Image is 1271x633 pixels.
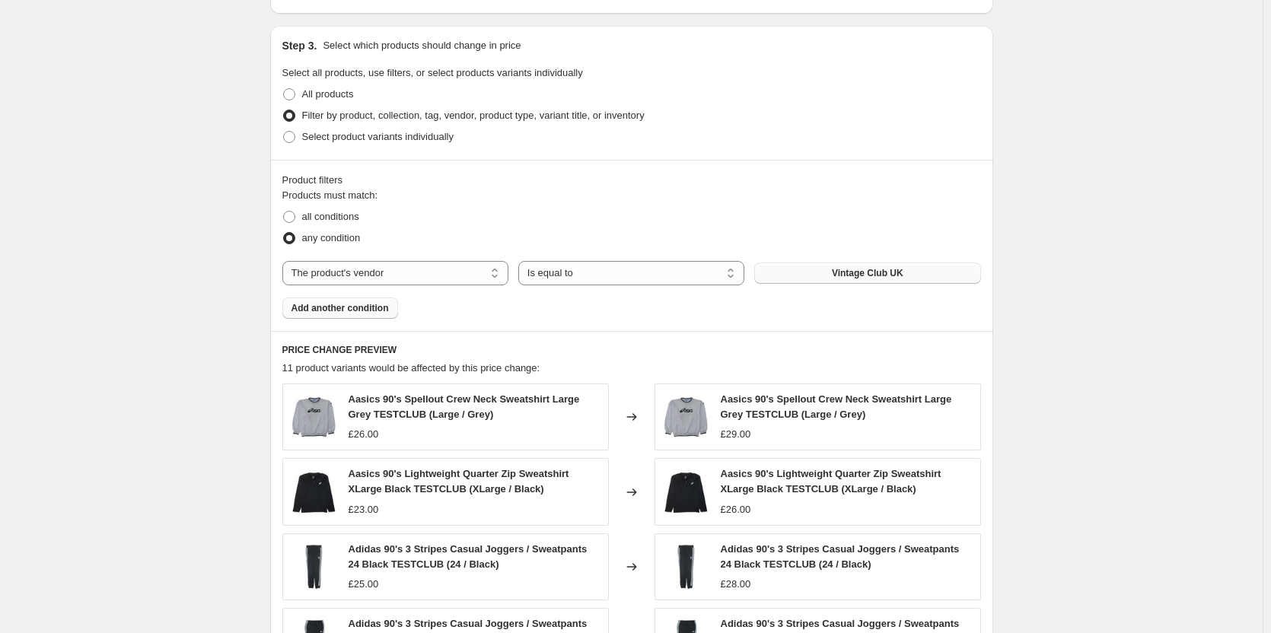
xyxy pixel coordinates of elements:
[832,267,903,279] span: Vintage Club UK
[349,468,569,495] span: Aasics 90's Lightweight Quarter Zip Sweatshirt XLarge Black TESTCLUB (XLarge / Black)
[302,232,361,243] span: any condition
[663,469,709,515] img: UoUAAbiNv9tz2u7FmfwhuIKDS8qFldWgqWSghmsq_80x.jpg
[349,427,379,442] div: £26.00
[282,362,540,374] span: 11 product variants would be affected by this price change:
[349,393,580,420] span: Aasics 90's Spellout Crew Neck Sweatshirt Large Grey TESTCLUB (Large / Grey)
[721,577,751,592] div: £28.00
[291,469,336,515] img: UoUAAbiNv9tz2u7FmfwhuIKDS8qFldWgqWSghmsq_80x.jpg
[282,38,317,53] h2: Step 3.
[291,544,336,590] img: FyQxGPhPlIrthZMLOW1EZSM2NRnqlSnrkPizMUBa_80x.jpg
[754,262,980,284] button: Vintage Club UK
[663,394,709,440] img: vURRoUGCMLrQN40f74pDUV4GXvh445NpSc8Y96Aa_80x.jpg
[663,544,709,590] img: FyQxGPhPlIrthZMLOW1EZSM2NRnqlSnrkPizMUBa_80x.jpg
[721,502,751,517] div: £26.00
[291,302,389,314] span: Add another condition
[302,110,645,121] span: Filter by product, collection, tag, vendor, product type, variant title, or inventory
[721,393,952,420] span: Aasics 90's Spellout Crew Neck Sweatshirt Large Grey TESTCLUB (Large / Grey)
[302,211,359,222] span: all conditions
[291,394,336,440] img: vURRoUGCMLrQN40f74pDUV4GXvh445NpSc8Y96Aa_80x.jpg
[282,344,981,356] h6: PRICE CHANGE PREVIEW
[323,38,521,53] p: Select which products should change in price
[282,173,981,188] div: Product filters
[721,427,751,442] div: £29.00
[721,468,941,495] span: Aasics 90's Lightweight Quarter Zip Sweatshirt XLarge Black TESTCLUB (XLarge / Black)
[282,189,378,201] span: Products must match:
[282,67,583,78] span: Select all products, use filters, or select products variants individually
[282,297,398,319] button: Add another condition
[349,543,588,570] span: Adidas 90's 3 Stripes Casual Joggers / Sweatpants 24 Black TESTCLUB (24 / Black)
[349,577,379,592] div: £25.00
[349,502,379,517] div: £23.00
[302,131,454,142] span: Select product variants individually
[302,88,354,100] span: All products
[721,543,960,570] span: Adidas 90's 3 Stripes Casual Joggers / Sweatpants 24 Black TESTCLUB (24 / Black)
